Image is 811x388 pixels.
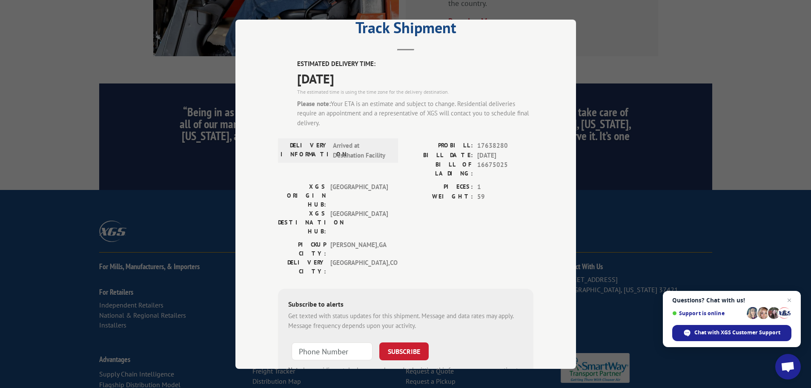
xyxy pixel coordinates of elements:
div: The estimated time is using the time zone for the delivery destination. [297,88,533,95]
span: [GEOGRAPHIC_DATA] [330,182,388,209]
label: DELIVERY CITY: [278,258,326,276]
span: Close chat [784,295,794,305]
label: PROBILL: [406,141,473,151]
span: [GEOGRAPHIC_DATA] , CO [330,258,388,276]
div: Open chat [775,354,801,379]
span: [PERSON_NAME] , GA [330,240,388,258]
div: Chat with XGS Customer Support [672,325,791,341]
span: 16675025 [477,160,533,178]
span: Chat with XGS Customer Support [694,329,780,336]
input: Phone Number [292,342,373,360]
div: Your ETA is an estimate and subject to change. Residential deliveries require an appointment and ... [297,99,533,128]
label: ESTIMATED DELIVERY TIME: [297,59,533,69]
span: 17638280 [477,141,533,151]
label: DELIVERY INFORMATION: [281,141,329,160]
span: Questions? Chat with us! [672,297,791,304]
button: SUBSCRIBE [379,342,429,360]
strong: Note: [288,366,303,374]
strong: Please note: [297,99,331,107]
label: PICKUP CITY: [278,240,326,258]
span: Support is online [672,310,744,316]
h2: Track Shipment [278,22,533,38]
span: [DATE] [477,150,533,160]
label: BILL OF LADING: [406,160,473,178]
span: [GEOGRAPHIC_DATA] [330,209,388,236]
span: 1 [477,182,533,192]
label: WEIGHT: [406,192,473,201]
label: XGS ORIGIN HUB: [278,182,326,209]
label: XGS DESTINATION HUB: [278,209,326,236]
button: Close modal [556,1,565,24]
label: PIECES: [406,182,473,192]
span: [DATE] [297,69,533,88]
span: 59 [477,192,533,201]
div: Subscribe to alerts [288,299,523,311]
label: BILL DATE: [406,150,473,160]
div: Get texted with status updates for this shipment. Message and data rates may apply. Message frequ... [288,311,523,331]
span: Arrived at Destination Facility [333,141,390,160]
